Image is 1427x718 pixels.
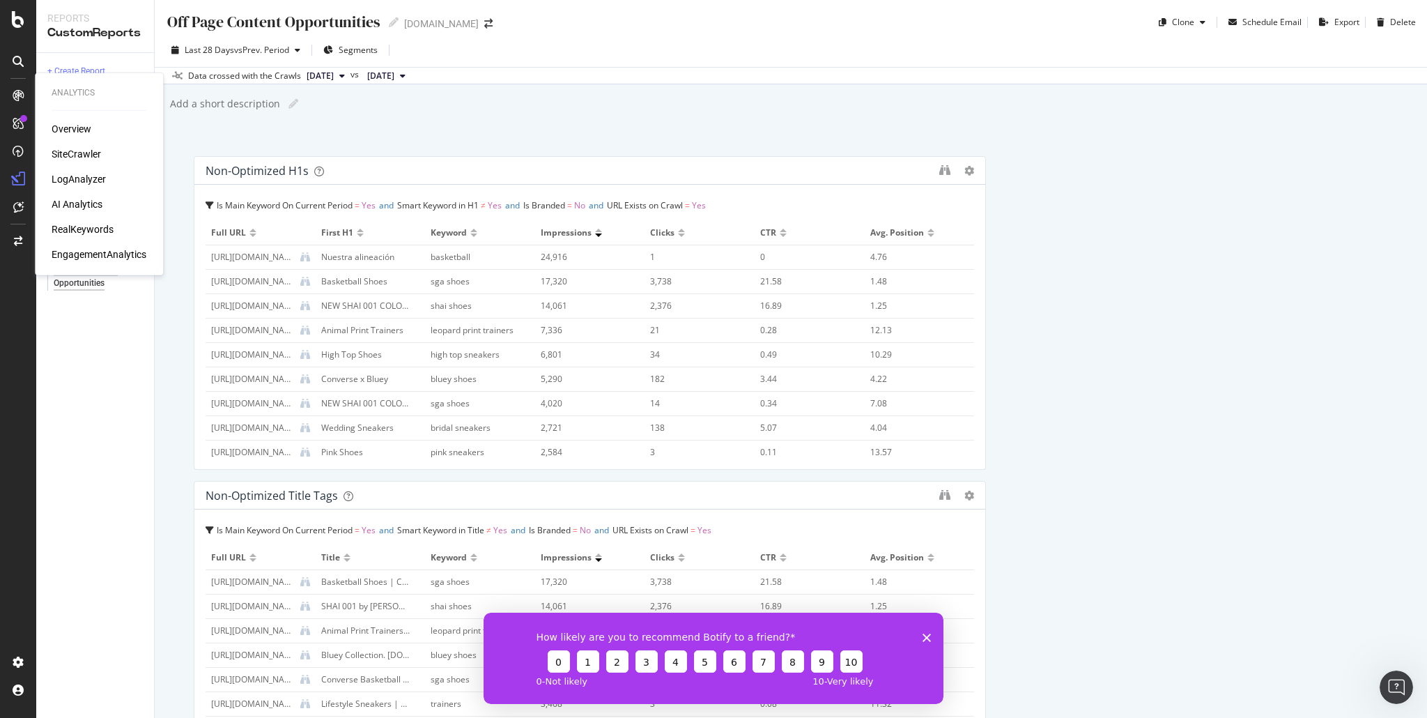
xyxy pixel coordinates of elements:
[362,199,376,211] span: Yes
[52,122,91,136] a: Overview
[870,275,959,288] div: 1.48
[431,300,519,312] div: shai shoes
[939,489,950,501] div: binoculars
[431,275,519,288] div: sga shoes
[211,324,295,337] div: https://www.converse.com/uk/en/products/all/collections/prints-patterns/animal-prints
[321,373,410,385] div: Converse x Bluey
[1223,11,1302,33] button: Schedule Email
[523,199,565,211] span: Is Branded
[431,576,519,588] div: sga shoes
[431,349,519,361] div: high top sneakers
[691,524,695,536] span: =
[211,275,295,288] div: https://www.converse.com/shop/basketball
[511,524,525,536] span: and
[211,576,295,588] div: https://www.converse.com/shop/basketball
[760,349,849,361] div: 0.49
[1371,11,1416,33] button: Delete
[650,373,739,385] div: 182
[389,17,399,27] i: Edit report name
[431,600,519,613] div: shai shoes
[404,17,479,31] div: [DOMAIN_NAME]
[870,446,959,459] div: 13.57
[870,300,959,312] div: 1.25
[52,172,106,186] div: LogAnalyzer
[481,199,486,211] span: ≠
[870,422,959,434] div: 4.04
[321,324,410,337] div: Animal Print Trainers
[1390,16,1416,28] div: Delete
[541,397,629,410] div: 4,020
[355,524,360,536] span: =
[650,422,739,434] div: 138
[760,397,849,410] div: 0.34
[52,222,114,236] div: RealKeywords
[1380,671,1413,704] iframe: Intercom live chat
[1242,16,1302,28] div: Schedule Email
[594,524,609,536] span: and
[431,324,519,337] div: leopard print trainers
[188,70,301,82] div: Data crossed with the Crawls
[47,11,143,25] div: Reports
[397,524,484,536] span: Smart Keyword in Title
[217,199,353,211] span: Is Main Keyword On Current Period
[760,300,849,312] div: 16.89
[431,649,519,662] div: bluey shoes
[541,446,629,459] div: 2,584
[169,97,280,111] div: Add a short description
[431,422,519,434] div: bridal sneakers
[47,64,144,79] a: + Create Report
[211,625,295,637] div: https://www.converse.com/uk/en/products/all/collections/prints-patterns/animal-prints
[541,373,629,385] div: 5,290
[760,698,849,710] div: 0.08
[321,227,353,239] span: First H1
[541,551,592,564] span: Impressions
[760,275,849,288] div: 21.58
[321,446,410,459] div: Pink Shoes
[431,698,519,710] div: trainers
[301,68,350,84] button: [DATE]
[431,625,519,637] div: leopard print trainers
[541,600,629,613] div: 14,061
[379,524,394,536] span: and
[541,422,629,434] div: 2,721
[541,275,629,288] div: 17,320
[567,199,572,211] span: =
[206,164,309,178] div: Non-Optimized H1s
[760,576,849,588] div: 21.58
[321,349,410,361] div: High Top Shoes
[760,422,849,434] div: 5.07
[870,324,959,337] div: 12.13
[529,524,571,536] span: Is Branded
[650,698,739,710] div: 3
[52,197,102,211] a: AI Analytics
[650,551,674,564] span: Clicks
[397,199,479,211] span: Smart Keyword in H1
[650,349,739,361] div: 34
[505,199,520,211] span: and
[697,524,711,536] span: Yes
[211,446,295,459] div: https://www.converse.com/shop/pink-shoes
[431,446,519,459] div: pink sneakers
[54,261,134,291] div: Off Page Content Opportunities
[1172,16,1194,28] div: Clone
[760,551,776,564] span: CTR
[870,349,959,361] div: 10.29
[612,524,688,536] span: URL Exists on Crawl
[760,227,776,239] span: CTR
[541,300,629,312] div: 14,061
[211,251,295,263] div: https://www.converse.com/es/landing-basketball
[339,44,378,56] span: Segments
[650,324,739,337] div: 21
[650,300,739,312] div: 2,376
[431,227,467,239] span: Keyword
[760,446,849,459] div: 0.11
[685,199,690,211] span: =
[431,551,467,564] span: Keyword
